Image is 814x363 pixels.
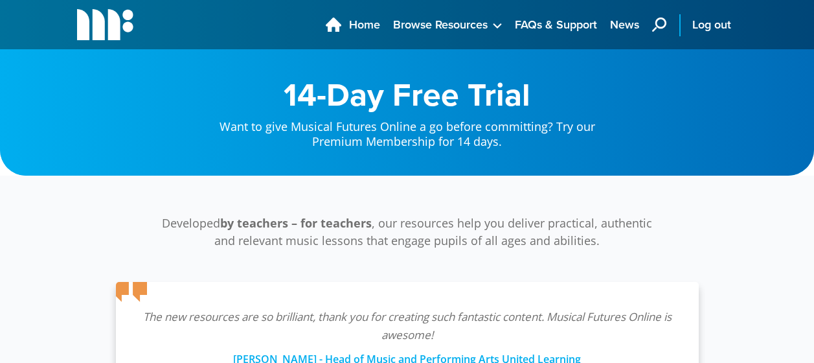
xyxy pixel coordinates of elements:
[155,215,660,250] p: Developed , our resources help you deliver practical, authentic and relevant music lessons that e...
[207,110,608,150] p: Want to give Musical Futures Online a go before committing? Try our Premium Membership for 14 days.
[207,78,608,110] h1: 14-Day Free Trial
[692,16,731,34] span: Log out
[142,308,673,344] p: The new resources are so brilliant, thank you for creating such fantastic content. Musical Future...
[515,16,597,34] span: FAQs & Support
[349,16,380,34] span: Home
[220,215,372,231] strong: by teachers – for teachers
[393,16,488,34] span: Browse Resources
[610,16,639,34] span: News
